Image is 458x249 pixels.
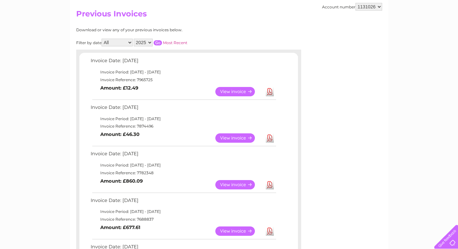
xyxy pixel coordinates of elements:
[89,122,277,130] td: Invoice Reference: 7874496
[437,27,452,32] a: Log out
[337,3,381,11] a: 0333 014 3131
[100,178,143,184] b: Amount: £860.09
[89,103,277,115] td: Invoice Date: [DATE]
[266,133,274,143] a: Download
[266,226,274,236] a: Download
[89,115,277,123] td: Invoice Period: [DATE] - [DATE]
[89,161,277,169] td: Invoice Period: [DATE] - [DATE]
[402,27,411,32] a: Blog
[89,56,277,68] td: Invoice Date: [DATE]
[89,169,277,177] td: Invoice Reference: 7782348
[215,87,263,96] a: View
[89,208,277,215] td: Invoice Period: [DATE] - [DATE]
[16,17,49,36] img: logo.png
[77,4,381,31] div: Clear Business is a trading name of Verastar Limited (registered in [GEOGRAPHIC_DATA] No. 3667643...
[215,133,263,143] a: View
[76,9,382,22] h2: Previous Invoices
[89,149,277,161] td: Invoice Date: [DATE]
[361,27,375,32] a: Energy
[266,87,274,96] a: Download
[215,226,263,236] a: View
[215,180,263,189] a: View
[322,3,382,11] div: Account number
[100,131,139,137] b: Amount: £46.30
[89,196,277,208] td: Invoice Date: [DATE]
[76,39,245,46] div: Filter by date
[163,40,187,45] a: Most Recent
[266,180,274,189] a: Download
[415,27,431,32] a: Contact
[100,85,138,91] b: Amount: £12.49
[100,225,140,230] b: Amount: £677.61
[379,27,398,32] a: Telecoms
[89,76,277,84] td: Invoice Reference: 7965725
[89,68,277,76] td: Invoice Period: [DATE] - [DATE]
[89,215,277,223] td: Invoice Reference: 7688837
[345,27,357,32] a: Water
[76,28,245,32] div: Download or view any of your previous invoices below.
